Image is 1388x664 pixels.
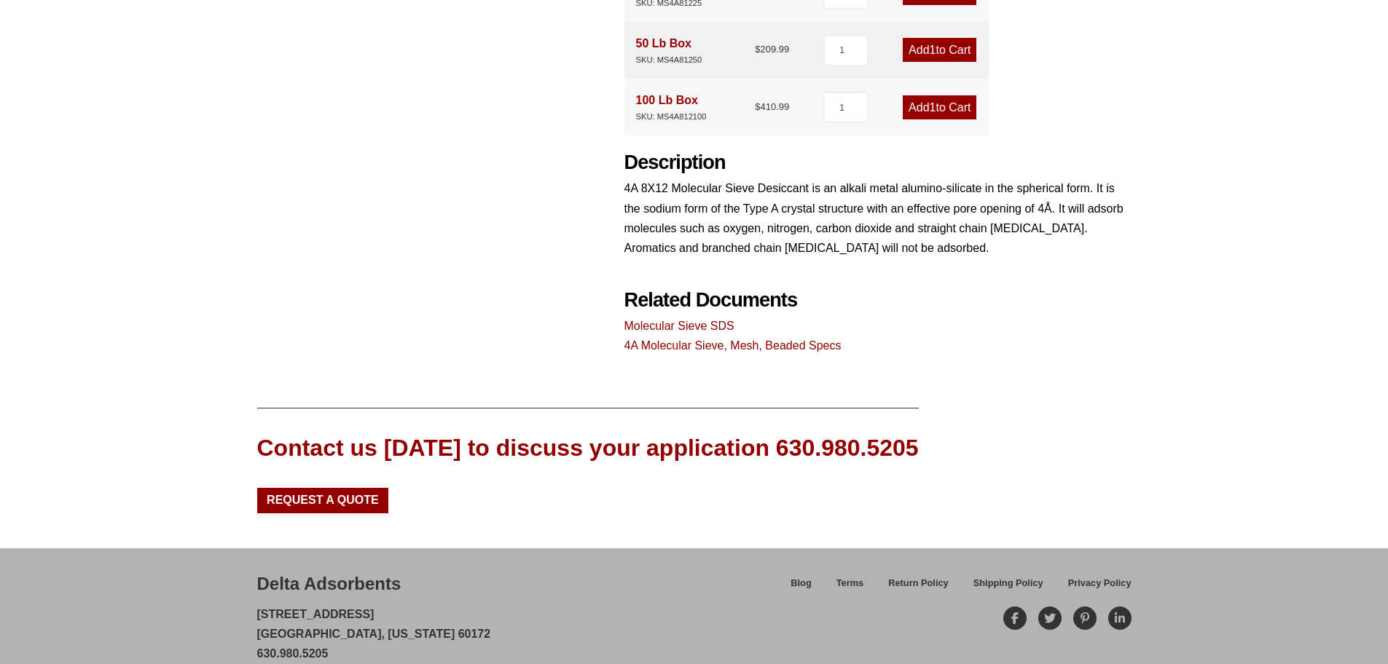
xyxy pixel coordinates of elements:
[755,44,760,55] span: $
[755,101,760,112] span: $
[257,432,919,465] div: Contact us [DATE] to discuss your application 630.980.5205
[636,53,702,67] div: SKU: MS4A81250
[888,579,949,588] span: Return Policy
[636,90,707,124] div: 100 Lb Box
[267,494,379,506] span: Request a Quote
[930,101,936,114] span: 1
[755,44,789,55] bdi: 209.99
[973,579,1043,588] span: Shipping Policy
[824,575,876,601] a: Terms
[961,575,1056,601] a: Shipping Policy
[930,44,936,56] span: 1
[876,575,961,601] a: Return Policy
[624,151,1132,175] h2: Description
[636,33,702,67] div: 50 Lb Box
[1056,575,1132,601] a: Privacy Policy
[903,95,976,119] a: Add1to Cart
[791,579,811,588] span: Blog
[624,320,734,332] a: Molecular Sieve SDS
[257,572,401,596] div: Delta Adsorbents
[624,178,1132,258] p: 4A 8X12 Molecular Sieve Desiccant is an alkali metal alumino-silicate in the spherical form. It i...
[903,38,976,62] a: Add1to Cart
[624,339,842,352] a: 4A Molecular Sieve, Mesh, Beaded Specs
[1068,579,1132,588] span: Privacy Policy
[636,110,707,124] div: SKU: MS4A812100
[836,579,863,588] span: Terms
[257,488,389,513] a: Request a Quote
[778,575,823,601] a: Blog
[755,101,789,112] bdi: 410.99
